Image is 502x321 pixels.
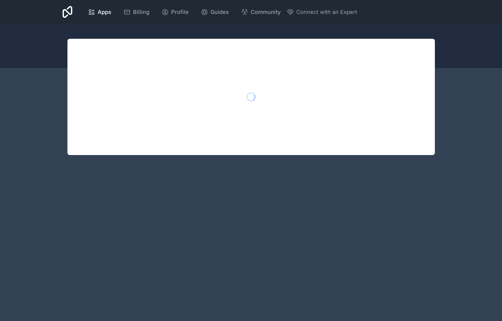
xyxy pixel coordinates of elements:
[296,8,357,16] span: Connect with an Expert
[119,5,154,19] a: Billing
[287,8,357,16] button: Connect with an Expert
[251,8,281,16] span: Community
[236,5,285,19] a: Community
[171,8,189,16] span: Profile
[196,5,234,19] a: Guides
[98,8,111,16] span: Apps
[83,5,116,19] a: Apps
[210,8,229,16] span: Guides
[157,5,194,19] a: Profile
[133,8,149,16] span: Billing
